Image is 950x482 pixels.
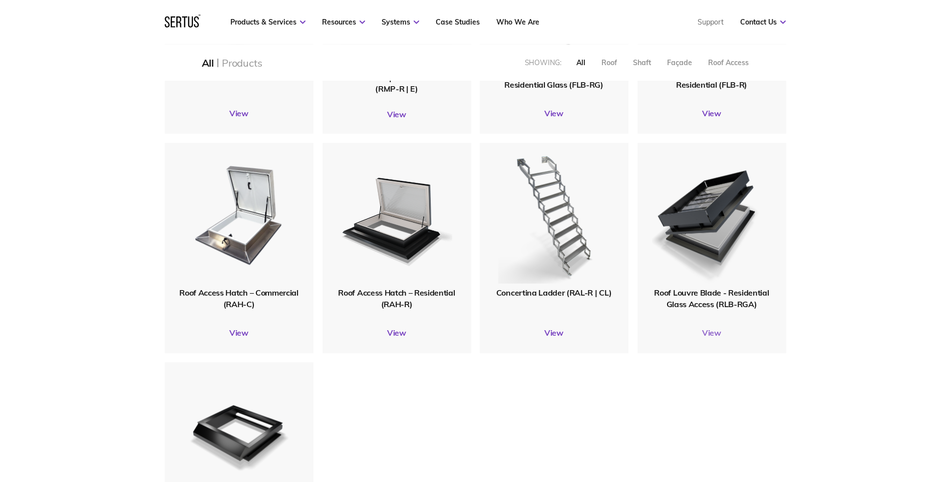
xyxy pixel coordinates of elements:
span: Façade Louvre Blade – Residential (FLB-R) [670,68,753,89]
a: View [323,328,471,338]
a: View [165,328,313,338]
span: Roof Louvre Blade - Residential Glass Access (RLB-RGA) [654,288,769,309]
div: All [202,57,214,69]
div: All [576,58,585,67]
a: Products & Services [230,18,305,27]
div: Roof [601,58,617,67]
a: Systems [382,18,419,27]
span: Façade Louvre Blade – Residential Glass (FLB-RG) [504,68,603,89]
div: Façade [667,58,692,67]
a: View [638,108,786,118]
div: Products [222,57,262,69]
span: Concertina Ladder (RAL-R | CL) [496,288,611,298]
a: View [165,108,313,118]
div: Shaft [633,58,651,67]
div: Roof Access [708,58,749,67]
a: Resources [322,18,365,27]
a: Who We Are [496,18,539,27]
a: View [323,109,471,119]
a: Support [698,18,724,27]
div: Showing: [525,58,561,67]
a: Contact Us [740,18,786,27]
a: View [480,328,628,338]
a: View [638,328,786,338]
a: View [480,108,628,118]
a: Case Studies [436,18,480,27]
span: Roof Access Hatch – Residential (RAH-R) [338,288,455,309]
span: Roof Access Hatch – Commercial (RAH-C) [179,288,298,309]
